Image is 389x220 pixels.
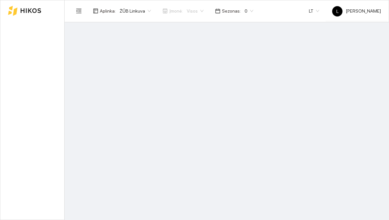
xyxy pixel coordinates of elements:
button: menu-fold [72,5,85,17]
span: Sezonas : [222,7,241,15]
span: [PERSON_NAME] [332,8,381,14]
span: Visos [187,6,204,16]
span: shop [163,8,168,14]
span: Aplinka : [100,7,116,15]
span: L [336,6,339,16]
span: layout [93,8,98,14]
span: LT [309,6,319,16]
span: Įmonė : [169,7,183,15]
span: menu-fold [76,8,82,14]
span: calendar [215,8,220,14]
span: 0 [245,6,253,16]
span: ŽŪB Linkuva [120,6,151,16]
